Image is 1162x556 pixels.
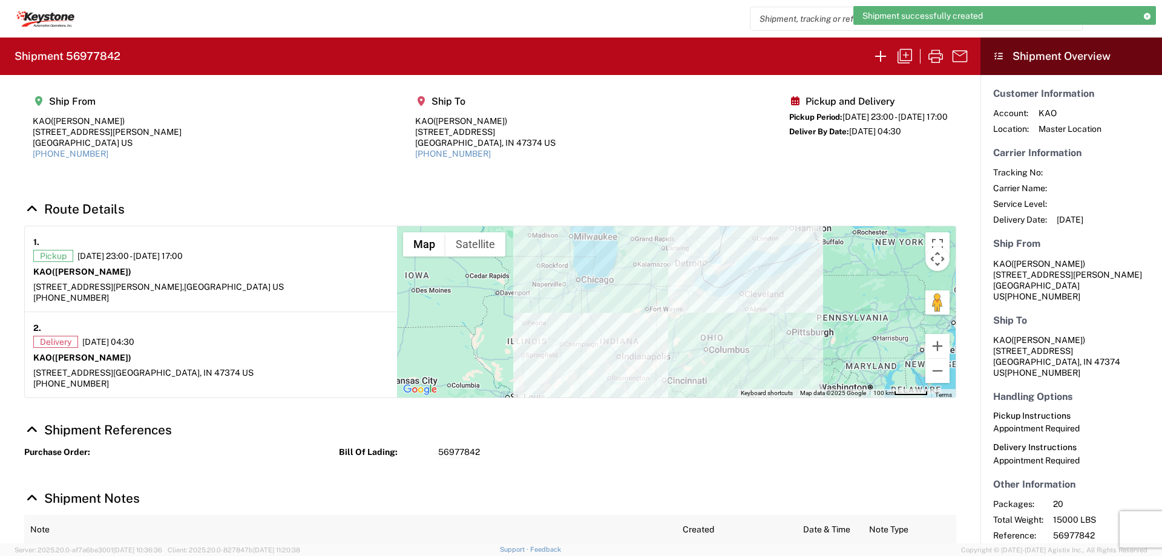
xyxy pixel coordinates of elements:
[77,250,183,261] span: [DATE] 23:00 - [DATE] 17:00
[925,247,950,271] button: Map camera controls
[15,49,120,64] h2: Shipment 56977842
[24,491,140,506] a: Hide Details
[1039,123,1101,134] span: Master Location
[403,232,445,257] button: Show street map
[925,290,950,315] button: Drag Pegman onto the map to open Street View
[961,545,1147,555] span: Copyright © [DATE]-[DATE] Agistix Inc., All Rights Reserved
[993,147,1149,159] h5: Carrier Information
[415,137,556,148] div: [GEOGRAPHIC_DATA], IN 47374 US
[24,515,677,544] th: Note
[52,353,131,362] span: ([PERSON_NAME])
[849,126,901,136] span: [DATE] 04:30
[415,96,556,107] h5: Ship To
[1057,214,1083,225] span: [DATE]
[400,382,440,397] img: Google
[1005,368,1080,378] span: [PHONE_NUMBER]
[993,335,1085,356] span: KAO [STREET_ADDRESS]
[993,411,1149,421] h6: Pickup Instructions
[993,315,1149,326] h5: Ship To
[33,235,39,250] strong: 1.
[1053,514,1157,525] span: 15000 LBS
[677,515,797,544] th: Created
[33,149,108,159] a: [PHONE_NUMBER]
[993,530,1043,541] span: Reference:
[993,108,1029,119] span: Account:
[993,123,1029,134] span: Location:
[935,391,952,398] a: Terms
[168,546,300,554] span: Client: 2025.20.0-827847b
[993,167,1047,178] span: Tracking No:
[797,515,862,544] th: Date & Time
[993,442,1149,453] h6: Delivery Instructions
[33,368,113,378] span: [STREET_ADDRESS]
[842,112,948,122] span: [DATE] 23:00 - [DATE] 17:00
[415,149,491,159] a: [PHONE_NUMBER]
[33,292,389,303] div: [PHONE_NUMBER]
[993,258,1149,302] address: [GEOGRAPHIC_DATA] US
[33,250,73,262] span: Pickup
[870,389,931,397] button: Map Scale: 100 km per 52 pixels
[33,321,41,336] strong: 2.
[925,359,950,383] button: Zoom out
[993,499,1043,509] span: Packages:
[1005,292,1080,301] span: [PHONE_NUMBER]
[750,7,1064,30] input: Shipment, tracking or reference number
[741,389,793,397] button: Keyboard shortcuts
[1039,108,1101,119] span: KAO
[33,267,131,276] strong: KAO
[925,334,950,358] button: Zoom in
[15,546,162,554] span: Server: 2025.20.0-af7a6be3001
[33,116,182,126] div: KAO
[445,232,505,257] button: Show satellite imagery
[993,183,1047,194] span: Carrier Name:
[24,446,115,458] strong: Purchase Order:
[33,96,182,107] h5: Ship From
[993,479,1149,490] h5: Other Information
[33,378,389,389] div: [PHONE_NUMBER]
[33,336,78,348] span: Delivery
[993,214,1047,225] span: Delivery Date:
[993,391,1149,402] h5: Handling Options
[33,126,182,137] div: [STREET_ADDRESS][PERSON_NAME]
[33,137,182,148] div: [GEOGRAPHIC_DATA] US
[789,96,948,107] h5: Pickup and Delivery
[24,422,172,437] a: Hide Details
[33,353,131,362] strong: KAO
[24,201,125,217] a: Hide Details
[800,390,866,396] span: Map data ©2025 Google
[993,238,1149,249] h5: Ship From
[415,116,556,126] div: KAO
[993,423,1149,434] div: Appointment Required
[113,368,254,378] span: [GEOGRAPHIC_DATA], IN 47374 US
[33,282,184,292] span: [STREET_ADDRESS][PERSON_NAME],
[980,38,1162,75] header: Shipment Overview
[51,116,125,126] span: ([PERSON_NAME])
[1053,499,1157,509] span: 20
[862,10,983,21] span: Shipment successfully created
[993,270,1142,280] span: [STREET_ADDRESS][PERSON_NAME]
[863,515,956,544] th: Note Type
[52,267,131,276] span: ([PERSON_NAME])
[873,390,894,396] span: 100 km
[438,446,480,458] span: 56977842
[993,259,1011,269] span: KAO
[415,126,556,137] div: [STREET_ADDRESS]
[433,116,507,126] span: ([PERSON_NAME])
[925,232,950,257] button: Toggle fullscreen view
[1053,530,1157,541] span: 56977842
[253,546,300,554] span: [DATE] 11:20:38
[339,446,430,458] strong: Bill Of Lading:
[993,455,1149,466] div: Appointment Required
[184,282,284,292] span: [GEOGRAPHIC_DATA] US
[993,514,1043,525] span: Total Weight:
[400,382,440,397] a: Open this area in Google Maps (opens a new window)
[113,546,162,554] span: [DATE] 10:36:36
[993,88,1149,99] h5: Customer Information
[993,198,1047,209] span: Service Level:
[993,335,1149,378] address: [GEOGRAPHIC_DATA], IN 47374 US
[1011,335,1085,345] span: ([PERSON_NAME])
[530,546,561,553] a: Feedback
[1011,259,1085,269] span: ([PERSON_NAME])
[789,127,849,136] span: Deliver By Date:
[789,113,842,122] span: Pickup Period:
